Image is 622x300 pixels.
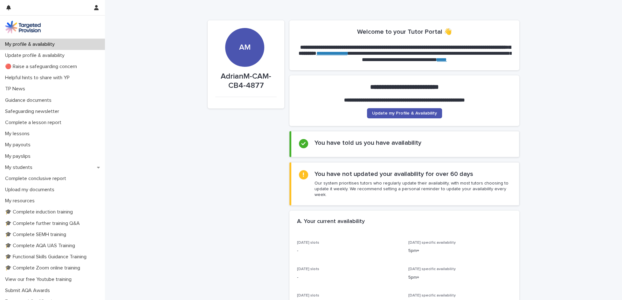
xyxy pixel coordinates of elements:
[314,139,421,147] h2: You have told us you have availability
[297,274,401,281] p: -
[408,267,456,271] span: [DATE] specific availability
[3,108,64,115] p: Safeguarding newsletter
[3,164,38,171] p: My students
[3,276,77,283] p: View our free Youtube training
[3,75,75,81] p: Helpful hints to share with YP
[3,120,66,126] p: Complete a lesson report
[3,220,85,227] p: 🎓 Complete further training Q&A
[3,243,80,249] p: 🎓 Complete AQA UAS Training
[3,131,35,137] p: My lessons
[408,274,512,281] p: 5pm+
[3,288,55,294] p: Submit AQA Awards
[3,176,71,182] p: Complete conclusive report
[408,241,456,245] span: [DATE] specific availability
[297,294,319,297] span: [DATE] slots
[3,142,36,148] p: My payouts
[215,72,277,90] p: AdrianM-CAM-CB4-4877
[3,232,71,238] p: 🎓 Complete SEMH training
[3,52,70,59] p: Update profile & availability
[357,28,452,36] h2: Welcome to your Tutor Portal 👋
[3,209,78,215] p: 🎓 Complete induction training
[297,218,365,225] h2: A. Your current availability
[314,170,473,178] h2: You have not updated your availability for over 60 days
[3,64,82,70] p: 🔴 Raise a safeguarding concern
[408,294,456,297] span: [DATE] specific availability
[5,21,41,33] img: M5nRWzHhSzIhMunXDL62
[3,198,40,204] p: My resources
[314,180,511,198] p: Our system prioritises tutors who regularly update their availability, with most tutors choosing ...
[297,241,319,245] span: [DATE] slots
[225,4,264,52] div: AM
[3,86,30,92] p: TP News
[3,153,36,159] p: My payslips
[3,97,57,103] p: Guidance documents
[372,111,437,115] span: Update my Profile & Availability
[3,265,85,271] p: 🎓 Complete Zoom online training
[297,248,401,254] p: -
[3,254,92,260] p: 🎓 Functional Skills Guidance Training
[408,248,512,254] p: 5pm+
[3,187,59,193] p: Upload my documents
[3,41,60,47] p: My profile & availability
[297,267,319,271] span: [DATE] slots
[367,108,442,118] a: Update my Profile & Availability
